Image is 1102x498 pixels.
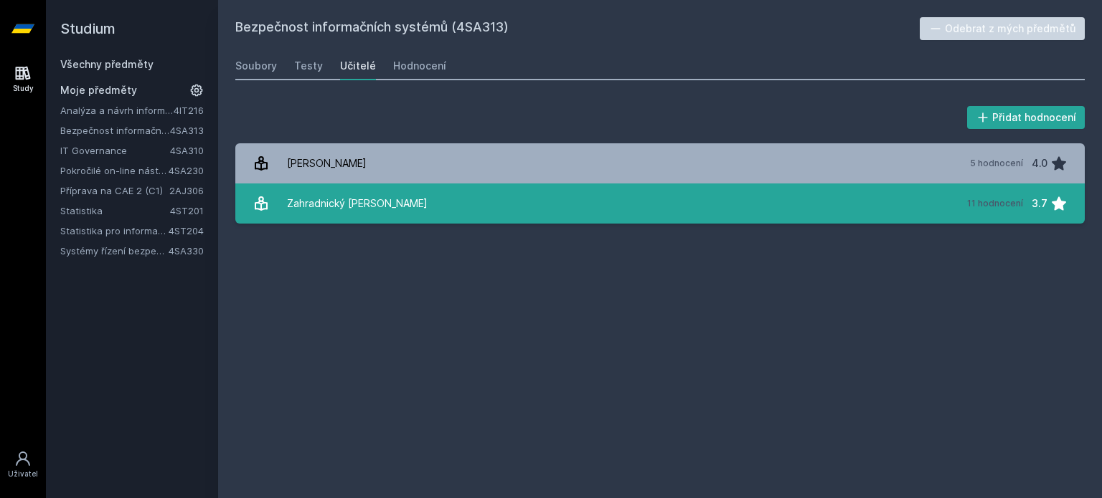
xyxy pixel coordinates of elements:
[967,106,1085,129] button: Přidat hodnocení
[60,58,154,70] a: Všechny předměty
[169,245,204,257] a: 4SA330
[170,145,204,156] a: 4SA310
[3,57,43,101] a: Study
[340,52,376,80] a: Učitelé
[60,183,169,198] a: Příprava na CAE 2 (C1)
[235,59,277,73] div: Soubory
[60,244,169,258] a: Systémy řízení bezpečnostních událostí
[294,59,323,73] div: Testy
[1032,149,1047,178] div: 4.0
[169,185,204,196] a: 2AJ306
[13,83,34,94] div: Study
[169,225,204,236] a: 4ST204
[235,183,1085,224] a: Zahradnický [PERSON_NAME] 11 hodnocení 3.7
[967,198,1023,209] div: 11 hodnocení
[920,17,1085,40] button: Odebrat z mých předmětů
[170,205,204,216] a: 4ST201
[235,17,920,40] h2: Bezpečnost informačních systémů (4SA313)
[393,59,446,73] div: Hodnocení
[60,123,170,138] a: Bezpečnost informačních systémů
[60,83,137,97] span: Moje předměty
[294,52,323,80] a: Testy
[235,143,1085,183] a: [PERSON_NAME] 5 hodnocení 4.0
[970,158,1023,169] div: 5 hodnocení
[169,165,204,176] a: 4SA230
[8,469,38,479] div: Uživatel
[60,163,169,178] a: Pokročilé on-line nástroje pro analýzu a zpracování informací
[1032,189,1047,218] div: 3.7
[60,103,174,118] a: Analýza a návrh informačních systémů
[174,105,204,116] a: 4IT216
[287,189,428,218] div: Zahradnický [PERSON_NAME]
[60,224,169,238] a: Statistika pro informatiky
[3,443,43,487] a: Uživatel
[60,143,170,158] a: IT Governance
[393,52,446,80] a: Hodnocení
[287,149,367,178] div: [PERSON_NAME]
[340,59,376,73] div: Učitelé
[235,52,277,80] a: Soubory
[170,125,204,136] a: 4SA313
[60,203,170,218] a: Statistika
